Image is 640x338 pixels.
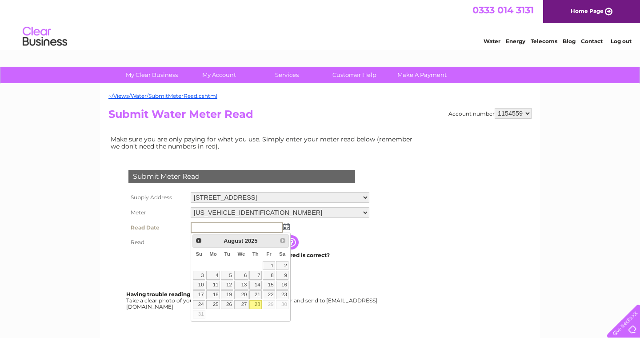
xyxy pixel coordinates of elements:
[108,93,217,99] a: ~/Views/Water/SubmitMeterRead.cshtml
[234,271,248,280] a: 6
[263,271,275,280] a: 8
[126,190,188,205] th: Supply Address
[276,271,288,280] a: 9
[318,67,391,83] a: Customer Help
[284,235,300,249] input: Information
[237,251,245,257] span: Wednesday
[563,38,576,44] a: Blog
[193,290,205,299] a: 17
[245,237,257,244] span: 2025
[126,205,188,220] th: Meter
[484,38,500,44] a: Water
[206,290,220,299] a: 18
[234,281,248,290] a: 13
[506,38,525,44] a: Energy
[195,237,202,244] span: Prev
[108,108,532,125] h2: Submit Water Meter Read
[250,67,324,83] a: Services
[206,300,220,309] a: 25
[196,251,202,257] span: Sunday
[252,251,259,257] span: Thursday
[108,133,420,152] td: Make sure you are only paying for what you use. Simply enter your meter read below (remember we d...
[249,300,262,309] a: 28
[209,251,217,257] span: Monday
[263,290,275,299] a: 22
[183,67,256,83] a: My Account
[126,235,188,249] th: Read
[249,290,262,299] a: 21
[385,67,459,83] a: Make A Payment
[276,290,288,299] a: 23
[193,271,205,280] a: 3
[221,281,233,290] a: 12
[221,290,233,299] a: 19
[224,237,243,244] span: August
[234,300,248,309] a: 27
[128,170,355,183] div: Submit Meter Read
[188,249,372,261] td: Are you sure the read you have entered is correct?
[221,271,233,280] a: 5
[276,281,288,290] a: 16
[266,251,272,257] span: Friday
[448,108,532,119] div: Account number
[193,300,205,309] a: 24
[22,23,68,50] img: logo.png
[126,291,226,298] b: Having trouble reading your meter?
[531,38,557,44] a: Telecoms
[249,271,262,280] a: 7
[111,5,531,43] div: Clear Business is a trading name of Verastar Limited (registered in [GEOGRAPHIC_DATA] No. 3667643...
[283,223,290,230] img: ...
[249,281,262,290] a: 14
[472,4,534,16] a: 0333 014 3131
[581,38,603,44] a: Contact
[194,236,204,246] a: Prev
[263,261,275,270] a: 1
[224,251,230,257] span: Tuesday
[263,281,275,290] a: 15
[276,261,288,270] a: 2
[221,300,233,309] a: 26
[234,290,248,299] a: 20
[115,67,188,83] a: My Clear Business
[126,220,188,235] th: Read Date
[611,38,632,44] a: Log out
[126,291,379,310] div: Take a clear photo of your readings, tell us which supply it's for and send to [EMAIL_ADDRESS][DO...
[206,281,220,290] a: 11
[279,251,285,257] span: Saturday
[206,271,220,280] a: 4
[193,281,205,290] a: 10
